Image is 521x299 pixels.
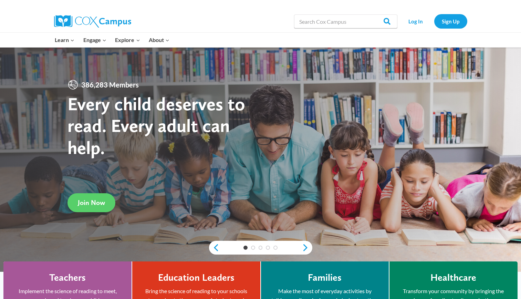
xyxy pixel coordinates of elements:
span: About [149,35,169,44]
a: previous [209,244,219,252]
nav: Primary Navigation [51,33,174,47]
input: Search Cox Campus [294,14,397,28]
div: content slider buttons [209,241,312,255]
a: 1 [243,246,248,250]
a: next [302,244,312,252]
h4: Teachers [49,272,86,283]
img: Cox Campus [54,15,131,28]
h4: Healthcare [430,272,476,283]
span: Learn [55,35,74,44]
a: 3 [259,246,263,250]
nav: Secondary Navigation [401,14,467,28]
span: Engage [83,35,106,44]
a: Sign Up [434,14,467,28]
strong: Every child deserves to read. Every adult can help. [67,93,245,158]
span: Join Now [78,198,105,207]
h4: Education Leaders [158,272,235,283]
a: 2 [251,246,255,250]
a: 4 [266,246,270,250]
h4: Families [308,272,342,283]
a: Log In [401,14,431,28]
span: 386,283 Members [79,79,142,90]
a: 5 [273,246,278,250]
a: Join Now [67,193,115,212]
span: Explore [115,35,140,44]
